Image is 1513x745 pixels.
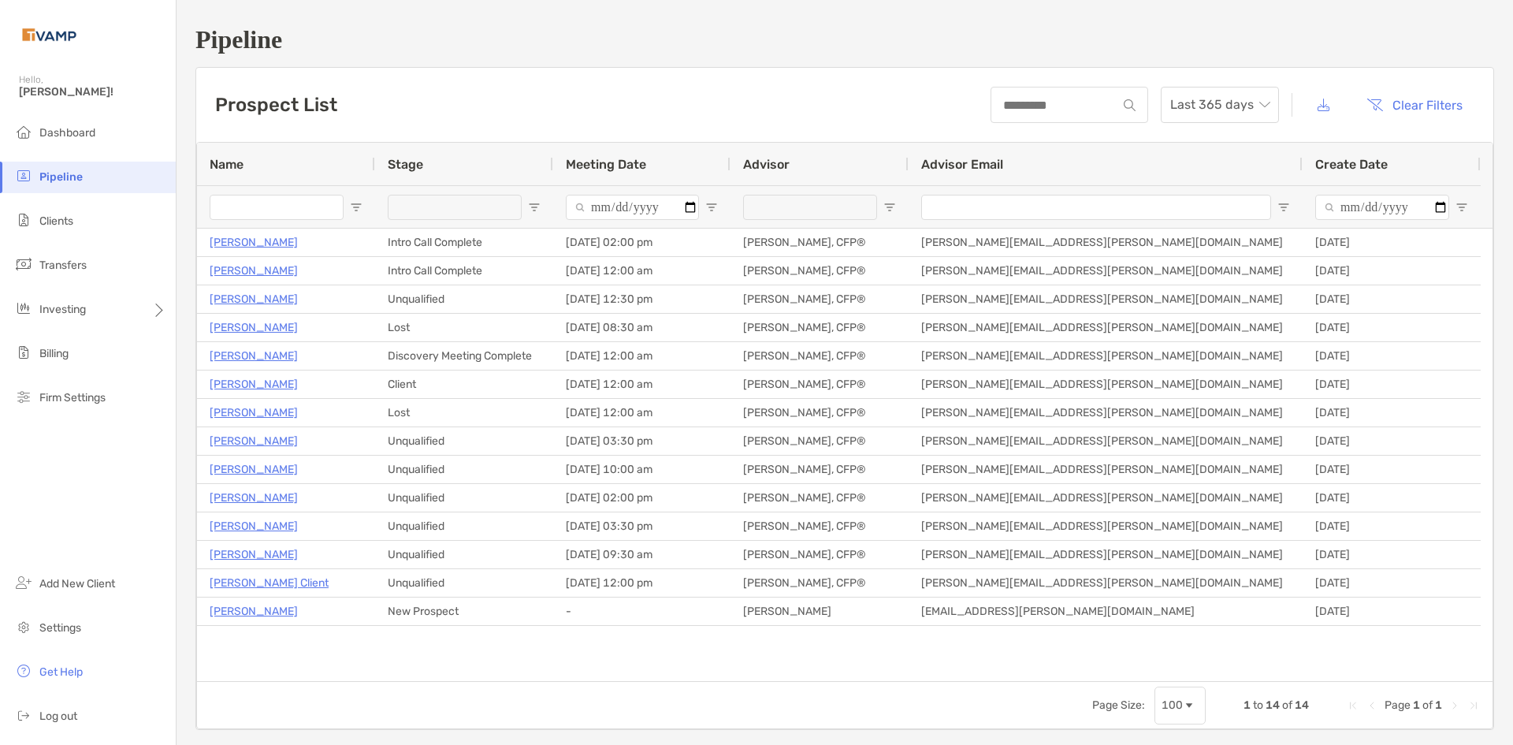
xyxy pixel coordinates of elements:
[39,577,115,590] span: Add New Client
[553,541,730,568] div: [DATE] 09:30 am
[705,201,718,214] button: Open Filter Menu
[553,342,730,370] div: [DATE] 12:00 am
[210,602,298,621] a: [PERSON_NAME]
[921,157,1003,172] span: Advisor Email
[14,706,33,725] img: logout icon
[553,456,730,483] div: [DATE] 10:00 am
[375,371,553,398] div: Client
[14,299,33,318] img: investing icon
[730,427,909,455] div: [PERSON_NAME], CFP®
[210,545,298,564] a: [PERSON_NAME]
[19,85,166,99] span: [PERSON_NAME]!
[14,166,33,185] img: pipeline icon
[1154,687,1206,725] div: Page Size
[14,573,33,592] img: add_new_client icon
[909,399,1303,427] div: [PERSON_NAME][EMAIL_ADDRESS][PERSON_NAME][DOMAIN_NAME]
[553,569,730,597] div: [DATE] 12:00 pm
[195,25,1494,54] h1: Pipeline
[14,387,33,406] img: firm-settings icon
[730,512,909,540] div: [PERSON_NAME], CFP®
[1170,88,1270,122] span: Last 365 days
[375,314,553,341] div: Lost
[375,541,553,568] div: Unqualified
[553,257,730,285] div: [DATE] 12:00 am
[909,541,1303,568] div: [PERSON_NAME][EMAIL_ADDRESS][PERSON_NAME][DOMAIN_NAME]
[375,257,553,285] div: Intro Call Complete
[1315,195,1449,220] input: Create Date Filter Input
[210,157,243,172] span: Name
[1266,698,1280,712] span: 14
[375,569,553,597] div: Unqualified
[909,456,1303,483] div: [PERSON_NAME][EMAIL_ADDRESS][PERSON_NAME][DOMAIN_NAME]
[14,255,33,274] img: transfers icon
[210,488,298,508] a: [PERSON_NAME]
[210,289,298,309] p: [PERSON_NAME]
[210,460,298,479] a: [PERSON_NAME]
[210,374,298,394] a: [PERSON_NAME]
[375,456,553,483] div: Unqualified
[1315,157,1388,172] span: Create Date
[375,598,553,625] div: New Prospect
[743,157,790,172] span: Advisor
[39,391,106,404] span: Firm Settings
[909,314,1303,341] div: [PERSON_NAME][EMAIL_ADDRESS][PERSON_NAME][DOMAIN_NAME]
[730,598,909,625] div: [PERSON_NAME]
[1303,456,1481,483] div: [DATE]
[909,285,1303,313] div: [PERSON_NAME][EMAIL_ADDRESS][PERSON_NAME][DOMAIN_NAME]
[730,541,909,568] div: [PERSON_NAME], CFP®
[553,399,730,427] div: [DATE] 12:00 am
[566,195,699,220] input: Meeting Date Filter Input
[1355,88,1474,122] button: Clear Filters
[1347,699,1359,712] div: First Page
[1303,285,1481,313] div: [DATE]
[39,621,81,635] span: Settings
[1303,598,1481,625] div: [DATE]
[909,257,1303,285] div: [PERSON_NAME][EMAIL_ADDRESS][PERSON_NAME][DOMAIN_NAME]
[350,201,362,214] button: Open Filter Menu
[528,201,541,214] button: Open Filter Menu
[39,347,69,360] span: Billing
[375,285,553,313] div: Unqualified
[39,126,95,140] span: Dashboard
[1303,229,1481,256] div: [DATE]
[375,229,553,256] div: Intro Call Complete
[566,157,646,172] span: Meeting Date
[730,371,909,398] div: [PERSON_NAME], CFP®
[210,261,298,281] p: [PERSON_NAME]
[375,484,553,512] div: Unqualified
[730,314,909,341] div: [PERSON_NAME], CFP®
[1422,698,1433,712] span: of
[210,431,298,451] a: [PERSON_NAME]
[39,170,83,184] span: Pipeline
[730,285,909,313] div: [PERSON_NAME], CFP®
[909,484,1303,512] div: [PERSON_NAME][EMAIL_ADDRESS][PERSON_NAME][DOMAIN_NAME]
[909,512,1303,540] div: [PERSON_NAME][EMAIL_ADDRESS][PERSON_NAME][DOMAIN_NAME]
[1455,201,1468,214] button: Open Filter Menu
[553,285,730,313] div: [DATE] 12:30 pm
[1303,512,1481,540] div: [DATE]
[14,661,33,680] img: get-help icon
[39,259,87,272] span: Transfers
[730,342,909,370] div: [PERSON_NAME], CFP®
[210,573,329,593] a: [PERSON_NAME] Client
[909,371,1303,398] div: [PERSON_NAME][EMAIL_ADDRESS][PERSON_NAME][DOMAIN_NAME]
[1303,399,1481,427] div: [DATE]
[210,318,298,337] a: [PERSON_NAME]
[1162,698,1183,712] div: 100
[553,484,730,512] div: [DATE] 02:00 pm
[1303,314,1481,341] div: [DATE]
[1448,699,1461,712] div: Next Page
[14,122,33,141] img: dashboard icon
[553,314,730,341] div: [DATE] 08:30 am
[1413,698,1420,712] span: 1
[1467,699,1480,712] div: Last Page
[215,94,337,116] h3: Prospect List
[14,617,33,636] img: settings icon
[1366,699,1378,712] div: Previous Page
